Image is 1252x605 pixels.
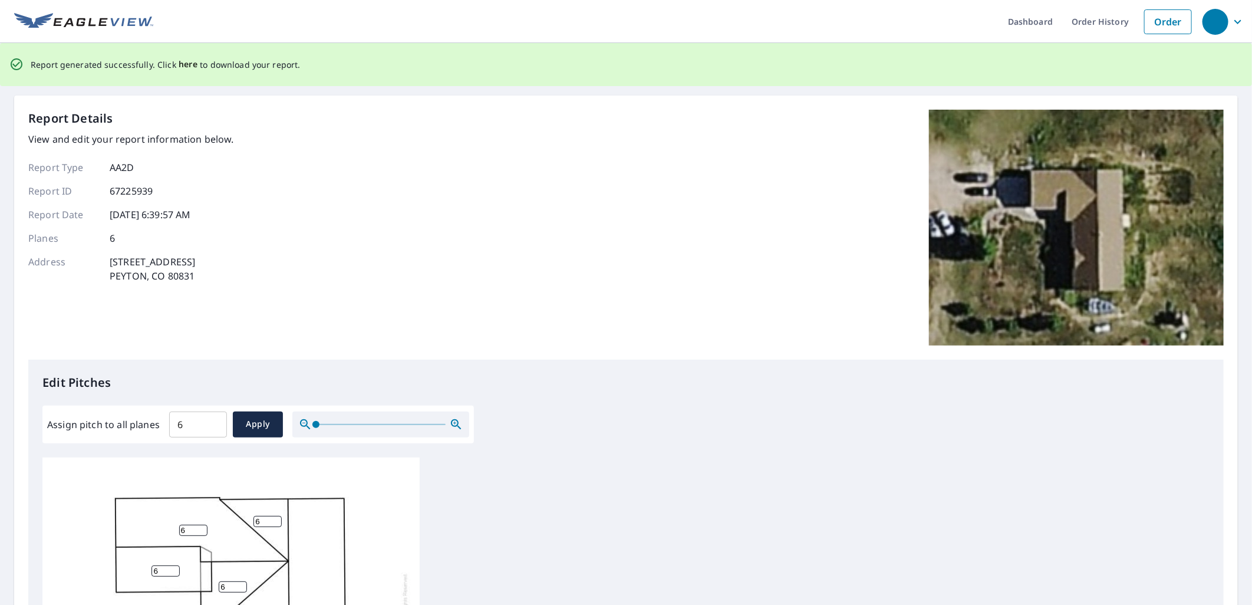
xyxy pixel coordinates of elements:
[233,412,283,438] button: Apply
[31,57,301,72] p: Report generated successfully. Click to download your report.
[179,57,198,72] button: here
[242,417,274,432] span: Apply
[28,255,99,283] p: Address
[110,160,134,175] p: AA2D
[929,110,1224,346] img: Top image
[110,255,195,283] p: [STREET_ADDRESS] PEYTON, CO 80831
[14,13,153,31] img: EV Logo
[28,110,113,127] p: Report Details
[28,208,99,222] p: Report Date
[1144,9,1192,34] a: Order
[28,231,99,245] p: Planes
[28,184,99,198] p: Report ID
[169,408,227,441] input: 00.0
[28,160,99,175] p: Report Type
[110,184,153,198] p: 67225939
[28,132,234,146] p: View and edit your report information below.
[47,417,160,432] label: Assign pitch to all planes
[42,374,1210,392] p: Edit Pitches
[110,208,191,222] p: [DATE] 6:39:57 AM
[110,231,115,245] p: 6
